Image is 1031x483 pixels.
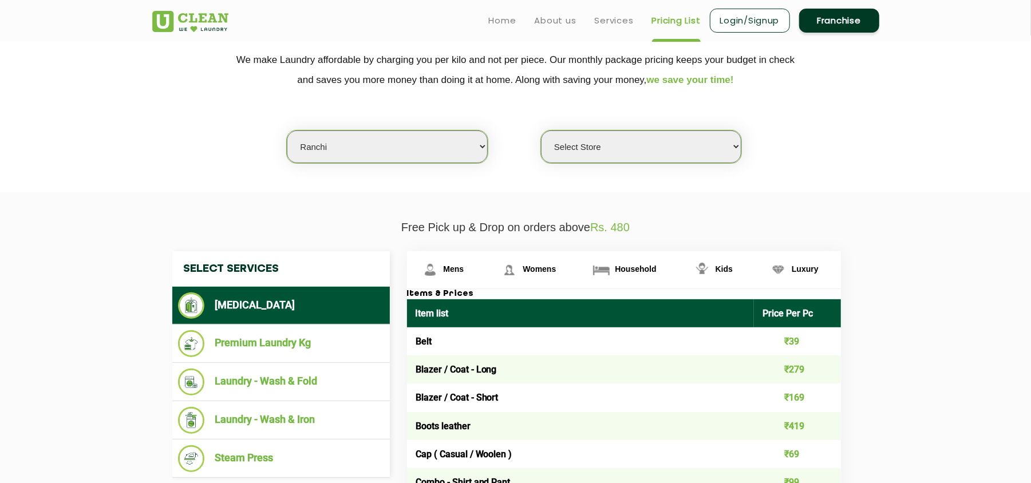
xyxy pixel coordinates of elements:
[152,221,879,234] p: Free Pick up & Drop on orders above
[178,407,384,434] li: Laundry - Wash & Iron
[523,264,556,274] span: Womens
[535,14,576,27] a: About us
[590,221,630,233] span: Rs. 480
[407,412,755,440] td: Boots leather
[799,9,879,33] a: Franchise
[754,327,841,355] td: ₹39
[407,289,841,299] h3: Items & Prices
[407,355,755,383] td: Blazer / Coat - Long
[615,264,656,274] span: Household
[754,383,841,411] td: ₹169
[716,264,733,274] span: Kids
[647,74,734,85] span: we save your time!
[754,299,841,327] th: Price Per Pc
[710,9,790,33] a: Login/Signup
[652,14,701,27] a: Pricing List
[178,292,384,319] li: [MEDICAL_DATA]
[768,260,788,280] img: Luxury
[407,383,755,411] td: Blazer / Coat - Short
[489,14,516,27] a: Home
[692,260,712,280] img: Kids
[407,299,755,327] th: Item list
[152,11,228,32] img: UClean Laundry and Dry Cleaning
[499,260,519,280] img: Womens
[178,445,205,472] img: Steam Press
[754,440,841,468] td: ₹69
[420,260,440,280] img: Mens
[178,445,384,472] li: Steam Press
[178,407,205,434] img: Laundry - Wash & Iron
[178,369,384,395] li: Laundry - Wash & Fold
[172,251,390,287] h4: Select Services
[178,369,205,395] img: Laundry - Wash & Fold
[444,264,464,274] span: Mens
[754,355,841,383] td: ₹279
[591,260,611,280] img: Household
[178,330,384,357] li: Premium Laundry Kg
[178,330,205,357] img: Premium Laundry Kg
[407,440,755,468] td: Cap ( Casual / Woolen )
[754,412,841,440] td: ₹419
[792,264,819,274] span: Luxury
[407,327,755,355] td: Belt
[152,50,879,90] p: We make Laundry affordable by charging you per kilo and not per piece. Our monthly package pricin...
[178,292,205,319] img: Dry Cleaning
[595,14,634,27] a: Services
